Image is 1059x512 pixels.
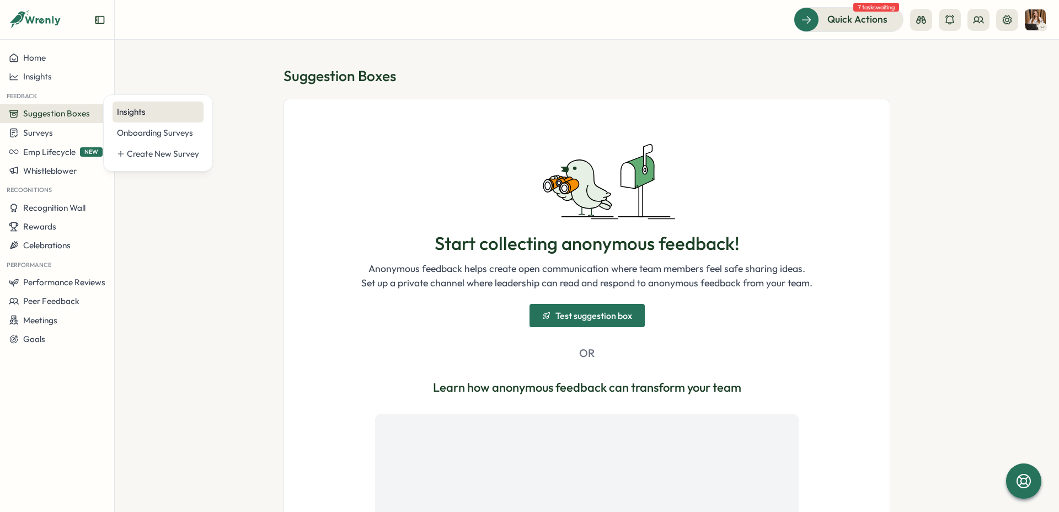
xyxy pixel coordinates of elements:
[23,166,77,176] span: Whistleblower
[113,102,204,122] a: Insights
[23,52,46,63] span: Home
[1025,9,1046,30] img: Natalie Halfarova
[853,3,899,12] span: 7 tasks waiting
[127,148,199,160] div: Create New Survey
[23,240,71,250] span: Celebrations
[23,108,90,119] span: Suggestion Boxes
[579,345,595,362] p: OR
[361,262,812,276] p: Anonymous feedback helps create open communication where team members feel safe sharing ideas.
[23,71,52,82] span: Insights
[23,202,85,213] span: Recognition Wall
[113,143,204,164] a: Create New Survey
[23,334,45,344] span: Goals
[361,276,812,290] p: Set up a private channel where leadership can read and respond to anonymous feedback from your team.
[113,122,204,143] a: Onboarding Surveys
[827,12,887,26] span: Quick Actions
[433,379,741,396] p: Learn how anonymous feedback can transform your team
[284,66,890,86] h1: Suggestion Boxes
[80,147,103,157] span: NEW
[23,296,79,306] span: Peer Feedback
[555,311,632,320] span: Test suggestion box
[23,221,56,232] span: Rewards
[117,127,199,139] div: Onboarding Surveys
[529,304,645,327] button: Test suggestion box
[23,127,53,138] span: Surveys
[94,14,105,25] button: Expand sidebar
[23,315,57,326] span: Meetings
[435,233,740,255] h1: Start collecting anonymous feedback!
[794,7,903,31] button: Quick Actions
[117,106,199,118] div: Insights
[23,147,76,157] span: Emp Lifecycle
[23,277,105,287] span: Performance Reviews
